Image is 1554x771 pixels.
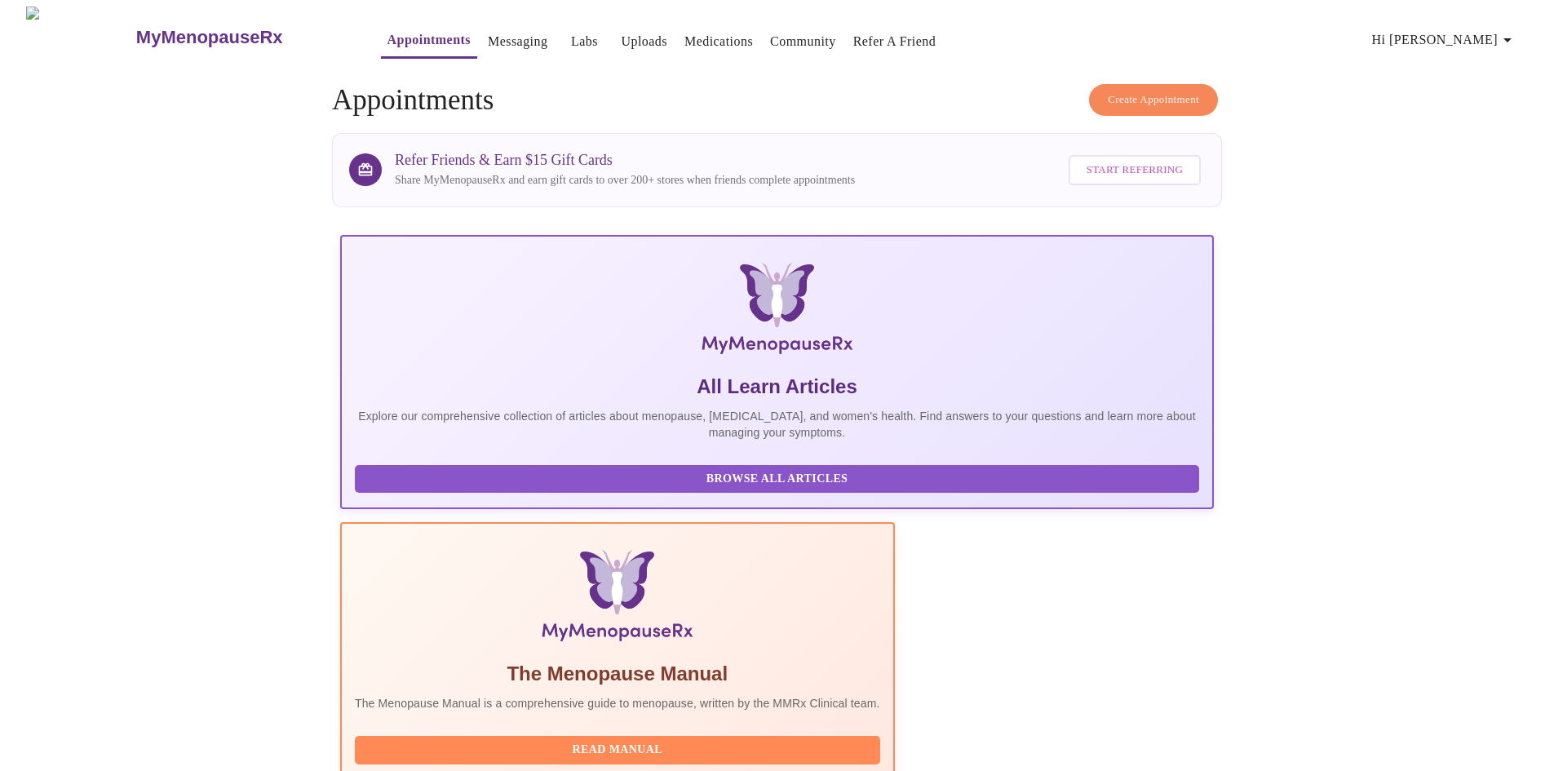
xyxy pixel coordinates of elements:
h5: All Learn Articles [355,374,1199,400]
a: Refer a Friend [853,30,936,53]
span: Read Manual [371,740,864,760]
button: Community [764,25,843,58]
p: Explore our comprehensive collection of articles about menopause, [MEDICAL_DATA], and women's hea... [355,408,1199,441]
button: Medications [678,25,759,58]
button: Labs [558,25,610,58]
img: MyMenopauseRx Logo [26,7,134,68]
button: Appointments [381,24,477,59]
a: Start Referring [1065,147,1205,193]
button: Read Manual [355,736,880,764]
a: Appointments [387,29,471,51]
h3: Refer Friends & Earn $15 Gift Cards [395,152,855,169]
img: Menopause Manual [438,550,796,648]
p: The Menopause Manual is a comprehensive guide to menopause, written by the MMRx Clinical team. [355,695,880,711]
span: Hi [PERSON_NAME] [1372,29,1517,51]
h5: The Menopause Manual [355,661,880,687]
a: MyMenopauseRx [134,9,348,66]
a: Medications [684,30,753,53]
span: Browse All Articles [371,469,1183,490]
h3: MyMenopauseRx [136,27,283,48]
button: Create Appointment [1089,84,1218,116]
button: Browse All Articles [355,465,1199,494]
img: MyMenopauseRx Logo [486,263,1068,361]
button: Start Referring [1069,155,1201,185]
a: Browse All Articles [355,471,1203,485]
button: Hi [PERSON_NAME] [1366,24,1524,56]
button: Uploads [614,25,674,58]
a: Community [770,30,836,53]
p: Share MyMenopauseRx and earn gift cards to over 200+ stores when friends complete appointments [395,172,855,188]
a: Messaging [488,30,547,53]
span: Create Appointment [1108,91,1199,109]
button: Messaging [481,25,554,58]
h4: Appointments [332,84,1222,117]
a: Uploads [621,30,667,53]
button: Refer a Friend [847,25,943,58]
a: Read Manual [355,742,884,755]
span: Start Referring [1087,161,1183,179]
a: Labs [571,30,598,53]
